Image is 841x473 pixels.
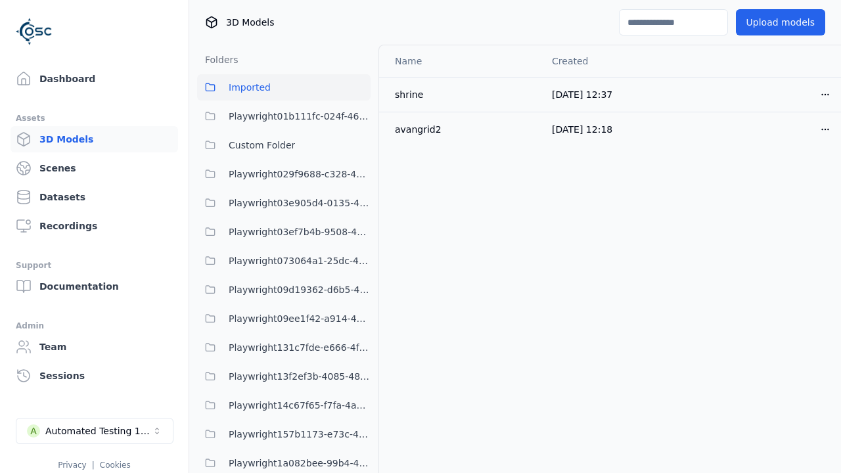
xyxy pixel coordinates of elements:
[11,363,178,389] a: Sessions
[197,219,371,245] button: Playwright03ef7b4b-9508-47f0-8afd-5e0ec78663fc
[11,126,178,152] a: 3D Models
[11,155,178,181] a: Scenes
[100,461,131,470] a: Cookies
[197,53,239,66] h3: Folders
[229,108,371,124] span: Playwright01b111fc-024f-466d-9bae-c06bfb571c6d
[229,166,371,182] span: Playwright029f9688-c328-482d-9c42-3b0c529f8514
[229,137,295,153] span: Custom Folder
[229,282,371,298] span: Playwright09d19362-d6b5-4945-b4e5-b2ff4a555945
[395,123,531,136] div: avangrid2
[552,89,612,100] span: [DATE] 12:37
[229,253,371,269] span: Playwright073064a1-25dc-42be-bd5d-9b023c0ea8dd
[226,16,274,29] span: 3D Models
[197,74,371,101] button: Imported
[229,369,371,384] span: Playwright13f2ef3b-4085-48b8-a429-2a4839ebbf05
[197,363,371,390] button: Playwright13f2ef3b-4085-48b8-a429-2a4839ebbf05
[229,224,371,240] span: Playwright03ef7b4b-9508-47f0-8afd-5e0ec78663fc
[11,66,178,92] a: Dashboard
[229,426,371,442] span: Playwright157b1173-e73c-4808-a1ac-12e2e4cec217
[11,213,178,239] a: Recordings
[197,248,371,274] button: Playwright073064a1-25dc-42be-bd5d-9b023c0ea8dd
[736,9,825,35] button: Upload models
[229,455,371,471] span: Playwright1a082bee-99b4-4375-8133-1395ef4c0af5
[45,424,152,438] div: Automated Testing 1 - Playwright
[16,318,173,334] div: Admin
[197,190,371,216] button: Playwright03e905d4-0135-4922-94e2-0c56aa41bf04
[229,195,371,211] span: Playwright03e905d4-0135-4922-94e2-0c56aa41bf04
[27,424,40,438] div: A
[552,124,612,135] span: [DATE] 12:18
[197,392,371,418] button: Playwright14c67f65-f7fa-4a69-9dce-fa9a259dcaa1
[16,258,173,273] div: Support
[229,397,371,413] span: Playwright14c67f65-f7fa-4a69-9dce-fa9a259dcaa1
[197,277,371,303] button: Playwright09d19362-d6b5-4945-b4e5-b2ff4a555945
[197,305,371,332] button: Playwright09ee1f42-a914-43b3-abf1-e7ca57cf5f96
[92,461,95,470] span: |
[58,461,86,470] a: Privacy
[16,13,53,50] img: Logo
[16,418,173,444] button: Select a workspace
[11,184,178,210] a: Datasets
[395,88,531,101] div: shrine
[16,110,173,126] div: Assets
[11,334,178,360] a: Team
[229,311,371,327] span: Playwright09ee1f42-a914-43b3-abf1-e7ca57cf5f96
[197,132,371,158] button: Custom Folder
[229,340,371,355] span: Playwright131c7fde-e666-4f3e-be7e-075966dc97bc
[229,79,271,95] span: Imported
[197,334,371,361] button: Playwright131c7fde-e666-4f3e-be7e-075966dc97bc
[197,103,371,129] button: Playwright01b111fc-024f-466d-9bae-c06bfb571c6d
[197,421,371,447] button: Playwright157b1173-e73c-4808-a1ac-12e2e4cec217
[541,45,691,77] th: Created
[379,45,541,77] th: Name
[197,161,371,187] button: Playwright029f9688-c328-482d-9c42-3b0c529f8514
[11,273,178,300] a: Documentation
